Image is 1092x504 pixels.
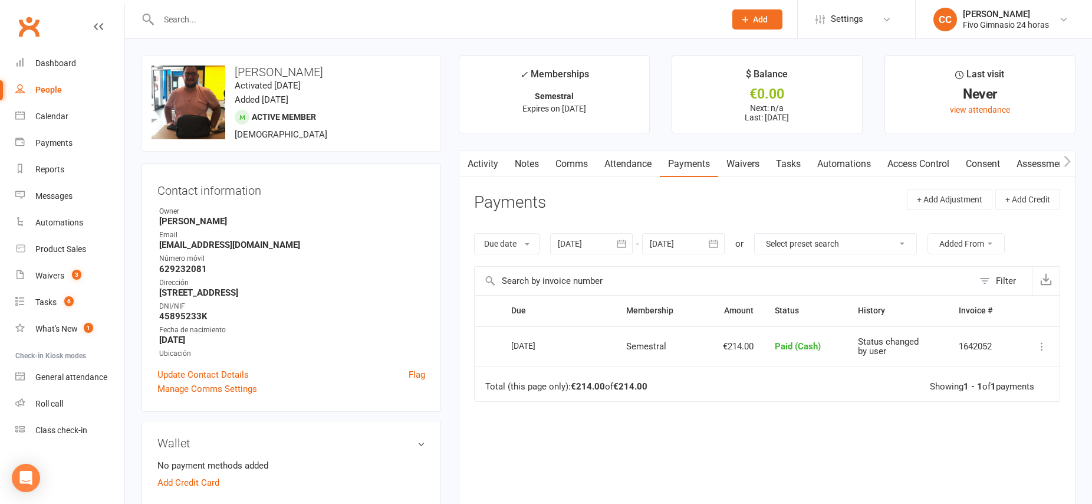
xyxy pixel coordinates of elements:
[252,112,316,122] span: Active member
[520,67,589,89] div: Memberships
[35,218,83,227] div: Automations
[15,391,124,417] a: Roll call
[995,189,1060,210] button: + Add Credit
[506,150,547,178] a: Notes
[159,206,425,217] div: Owner
[35,112,68,121] div: Calendar
[235,94,288,105] time: Added [DATE]
[159,287,425,298] strong: [STREET_ADDRESS]
[907,189,992,210] button: + Add Adjustment
[520,69,528,80] i: ✓
[596,150,660,178] a: Attendance
[35,271,64,280] div: Waivers
[1008,150,1080,178] a: Assessments
[35,58,76,68] div: Dashboard
[511,336,565,355] div: [DATE]
[72,270,81,280] span: 3
[718,150,768,178] a: Waivers
[157,382,257,396] a: Manage Comms Settings
[768,150,809,178] a: Tasks
[235,80,301,91] time: Activated [DATE]
[152,66,431,78] h3: [PERSON_NAME]
[15,130,124,156] a: Payments
[475,267,973,295] input: Search by invoice number
[927,233,1005,254] button: Added From
[159,216,425,227] strong: [PERSON_NAME]
[157,459,425,473] li: No payment methods added
[501,296,616,326] th: Due
[64,296,74,306] span: 6
[35,324,78,333] div: What's New
[159,264,425,274] strong: 629232081
[159,253,425,264] div: Número móvil
[700,326,764,366] td: €214.00
[809,150,879,178] a: Automations
[474,233,540,254] button: Due date
[15,417,124,444] a: Class kiosk mode
[35,372,107,382] div: General attendance
[963,381,982,392] strong: 1 - 1
[522,104,586,113] span: Expires on [DATE]
[35,244,86,254] div: Product Sales
[700,296,764,326] th: Amount
[571,381,605,392] strong: €214.00
[547,150,596,178] a: Comms
[683,88,851,100] div: €0.00
[15,289,124,316] a: Tasks 6
[159,301,425,312] div: DNI/NIF
[948,326,1016,366] td: 1642052
[157,476,219,490] a: Add Credit Card
[948,296,1016,326] th: Invoice #
[14,12,44,41] a: Clubworx
[746,67,788,88] div: $ Balance
[950,105,1010,114] a: view attendance
[847,296,948,326] th: History
[157,368,249,382] a: Update Contact Details
[485,382,647,392] div: Total (this page only): of
[35,138,73,148] div: Payments
[15,103,124,130] a: Calendar
[459,150,506,178] a: Activity
[35,426,87,435] div: Class check-in
[879,150,958,178] a: Access Control
[896,88,1064,100] div: Never
[963,9,1049,19] div: [PERSON_NAME]
[35,297,57,307] div: Tasks
[732,9,782,30] button: Add
[159,277,425,289] div: Dirección
[613,381,647,392] strong: €214.00
[15,50,124,77] a: Dashboard
[409,368,425,382] a: Flag
[831,6,863,32] span: Settings
[958,150,1008,178] a: Consent
[12,464,40,492] div: Open Intercom Messenger
[683,103,851,122] p: Next: n/a Last: [DATE]
[84,323,93,333] span: 1
[973,267,1032,295] button: Filter
[933,8,957,31] div: CC
[15,156,124,183] a: Reports
[955,67,1004,88] div: Last visit
[15,263,124,289] a: Waivers 3
[159,230,425,241] div: Email
[35,85,62,94] div: People
[155,11,717,28] input: Search...
[991,381,996,392] strong: 1
[159,335,425,345] strong: [DATE]
[775,341,821,352] span: Paid (Cash)
[474,194,546,212] h3: Payments
[15,210,124,236] a: Automations
[15,364,124,391] a: General attendance kiosk mode
[159,325,425,336] div: Fecha de nacimiento
[235,129,327,140] span: [DEMOGRAPHIC_DATA]
[753,15,768,24] span: Add
[963,19,1049,30] div: Fivo Gimnasio 24 horas
[159,311,425,322] strong: 45895233K
[35,165,64,174] div: Reports
[159,348,425,359] div: Ubicación
[616,296,700,326] th: Membership
[15,316,124,342] a: What's New1
[159,240,425,250] strong: [EMAIL_ADDRESS][DOMAIN_NAME]
[996,274,1016,288] div: Filter
[535,91,574,101] strong: Semestral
